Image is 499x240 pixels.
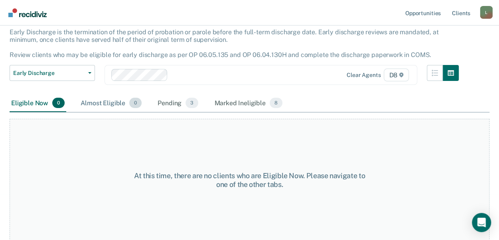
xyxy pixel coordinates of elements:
div: At this time, there are no clients who are Eligible Now. Please navigate to one of the other tabs. [130,171,369,189]
div: Pending3 [156,94,200,112]
div: L [480,6,493,19]
div: Clear agents [347,72,381,79]
button: Profile dropdown button [480,6,493,19]
span: 0 [52,98,65,108]
span: 0 [129,98,142,108]
button: Early Discharge [10,65,95,81]
p: Early Discharge is the termination of the period of probation or parole before the full-term disc... [10,28,438,59]
img: Recidiviz [8,8,47,17]
div: Almost Eligible0 [79,94,143,112]
span: D8 [384,69,409,81]
div: Marked Ineligible8 [213,94,284,112]
div: Eligible Now0 [10,94,66,112]
span: 3 [185,98,198,108]
span: 8 [270,98,282,108]
span: Early Discharge [13,70,85,77]
div: Open Intercom Messenger [472,213,491,232]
